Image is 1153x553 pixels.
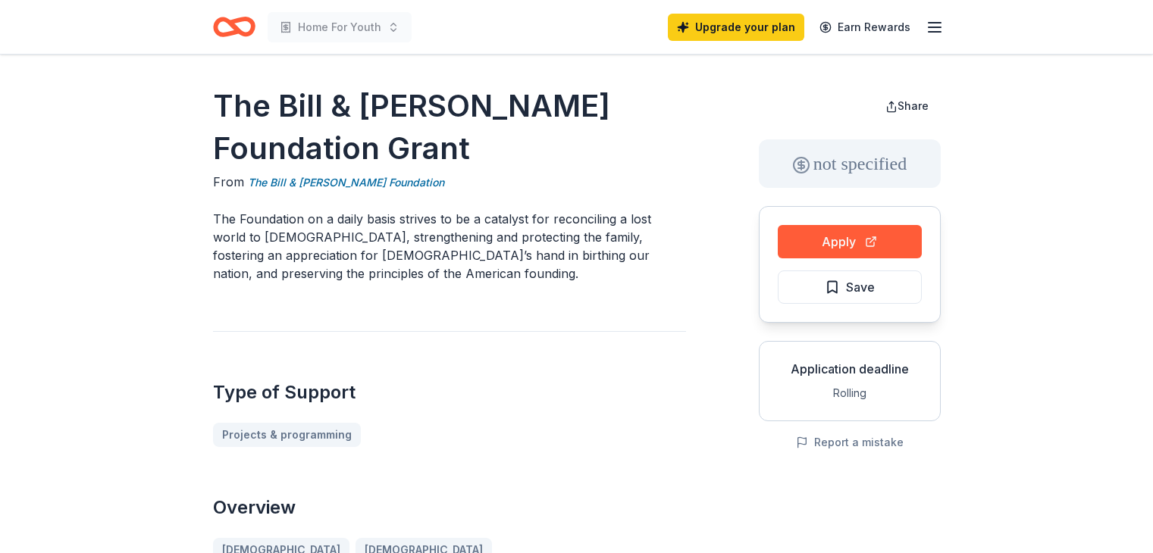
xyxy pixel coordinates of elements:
button: Save [778,270,922,304]
a: Earn Rewards [810,14,920,41]
a: Upgrade your plan [668,14,804,41]
h2: Overview [213,495,686,520]
span: Share [898,99,929,112]
p: The Foundation on a daily basis strives to be a catalyst for reconciling a lost world to [DEMOGRA... [213,210,686,283]
div: Rolling [772,384,928,402]
h1: The Bill & [PERSON_NAME] Foundation Grant [213,85,686,170]
button: Share [873,91,941,121]
span: Save [846,277,875,297]
button: Home For Youth [268,12,412,42]
span: Home For Youth [298,18,381,36]
div: From [213,173,686,192]
h2: Type of Support [213,380,686,405]
button: Report a mistake [796,433,904,451]
a: Projects & programming [213,423,361,447]
div: Application deadline [772,360,928,378]
a: Home [213,9,255,45]
a: The Bill & [PERSON_NAME] Foundation [248,173,444,192]
div: not specified [759,139,941,188]
button: Apply [778,225,922,258]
